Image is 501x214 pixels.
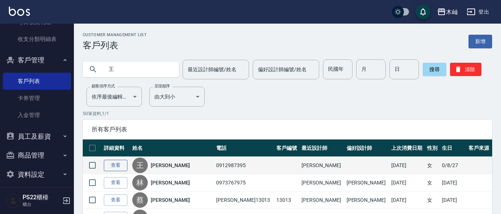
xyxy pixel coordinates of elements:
button: 客戶管理 [3,51,71,70]
td: [PERSON_NAME]13013 [214,191,275,209]
td: [DATE] [389,191,426,209]
td: [DATE] [440,191,467,209]
img: Logo [9,7,30,16]
label: 顧客排序方式 [92,83,115,89]
button: save [416,4,430,19]
h3: 客戶列表 [83,40,147,51]
a: 新增 [468,35,492,48]
td: [PERSON_NAME] [300,157,344,174]
div: 木屾 [446,7,458,17]
span: 所有客戶列表 [92,126,483,133]
td: [DATE] [440,174,467,191]
button: 商品管理 [3,146,71,165]
img: Person [6,193,21,208]
button: 搜尋 [423,63,446,76]
th: 姓名 [130,139,214,157]
h2: Customer Management List [83,32,147,37]
a: 收支分類明細表 [3,31,71,48]
a: [PERSON_NAME] [151,162,190,169]
th: 最近設計師 [300,139,344,157]
th: 詳細資料 [102,139,130,157]
td: 女 [425,174,440,191]
div: 王 [132,158,148,173]
a: 查看 [104,160,127,171]
td: 女 [425,157,440,174]
div: 林 [132,175,148,190]
button: 資料設定 [3,165,71,184]
td: [PERSON_NAME] [300,191,344,209]
td: [PERSON_NAME] [300,174,344,191]
a: [PERSON_NAME] [151,196,190,204]
p: 50 筆資料, 1 / 1 [83,110,492,117]
a: 查看 [104,177,127,189]
a: 卡券管理 [3,90,71,107]
div: 依序最後編輯時間 [86,87,142,107]
td: [PERSON_NAME] [345,191,389,209]
td: [DATE] [389,174,426,191]
button: 員工及薪資 [3,127,71,146]
td: 0973767975 [214,174,275,191]
h5: PS22櫃檯 [23,194,60,201]
div: 由大到小 [149,87,205,107]
th: 客戶編號 [275,139,300,157]
td: 女 [425,191,440,209]
a: 查看 [104,194,127,206]
td: 0912987395 [214,157,275,174]
th: 上次消費日期 [389,139,426,157]
a: 客戶列表 [3,73,71,90]
a: [PERSON_NAME] [151,179,190,186]
td: 0/8/27 [440,157,467,174]
td: [PERSON_NAME] [345,174,389,191]
th: 客戶來源 [467,139,492,157]
label: 呈現順序 [154,83,170,89]
button: 木屾 [434,4,461,20]
th: 偏好設計師 [345,139,389,157]
button: 登出 [464,5,492,19]
p: 櫃台 [23,201,60,208]
th: 生日 [440,139,467,157]
td: 13013 [275,191,300,209]
div: 蔡 [132,192,148,208]
button: 清除 [450,63,481,76]
input: 搜尋關鍵字 [103,59,173,79]
td: [DATE] [389,157,426,174]
th: 電話 [214,139,275,157]
a: 入金管理 [3,107,71,124]
th: 性別 [425,139,440,157]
